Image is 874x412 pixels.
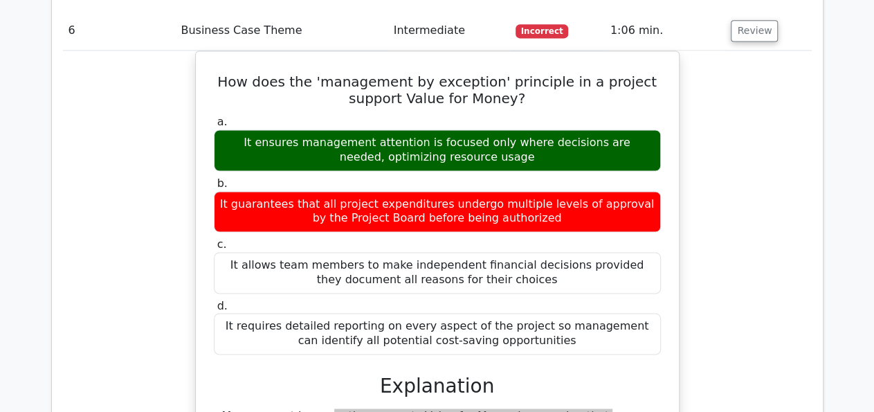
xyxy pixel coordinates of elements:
[214,313,661,355] div: It requires detailed reporting on every aspect of the project so management can identify all pote...
[217,115,228,128] span: a.
[222,374,653,397] h3: Explanation
[175,11,388,51] td: Business Case Theme
[217,299,228,312] span: d.
[516,24,569,38] span: Incorrect
[63,11,176,51] td: 6
[731,20,778,42] button: Review
[217,238,227,251] span: c.
[388,11,510,51] td: Intermediate
[217,177,228,190] span: b.
[605,11,726,51] td: 1:06 min.
[214,129,661,171] div: It ensures management attention is focused only where decisions are needed, optimizing resource u...
[214,191,661,233] div: It guarantees that all project expenditures undergo multiple levels of approval by the Project Bo...
[214,252,661,294] div: It allows team members to make independent financial decisions provided they document all reasons...
[212,73,662,107] h5: How does the 'management by exception' principle in a project support Value for Money?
